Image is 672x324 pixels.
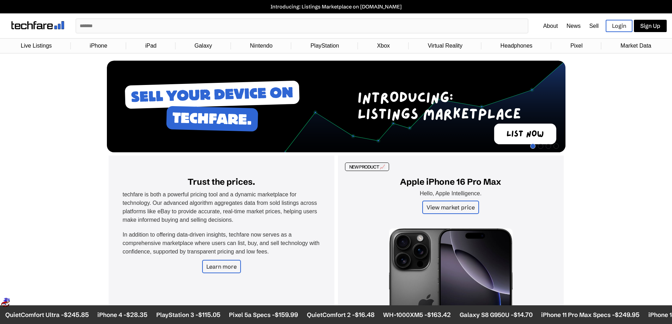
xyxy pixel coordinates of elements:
[543,23,558,29] a: About
[634,20,667,32] a: Sign Up
[422,201,479,214] a: View market price
[374,39,393,53] a: Xbox
[123,190,320,224] p: techfare is both a powerful pricing tool and a dynamic marketplace for technology. Our advanced a...
[352,177,550,187] h2: Apple iPhone 16 Pro Max
[123,231,320,256] p: In addition to offering data-driven insights, techfare now serves as a comprehensive marketplace ...
[541,311,640,319] li: iPhone 11 Pro Max Specs -
[142,39,160,53] a: iPad
[383,311,451,319] li: WH-1000XM5 -
[514,311,533,319] span: $14.70
[107,61,565,152] img: Desktop Image 1
[617,39,655,53] a: Market Data
[530,143,535,149] span: Go to slide 1
[567,39,586,53] a: Pixel
[275,311,298,319] span: $159.99
[107,61,565,154] div: 1 / 4
[17,39,55,53] a: Live Listings
[126,311,147,319] span: $28.35
[307,39,343,53] a: PlayStation
[497,39,536,53] a: Headphones
[355,311,375,319] span: $16.48
[202,260,241,273] a: Learn more
[191,39,216,53] a: Galaxy
[424,39,466,53] a: Virtual Reality
[4,4,668,10] a: Introducing: Listings Marketplace on [DOMAIN_NAME]
[538,143,543,149] span: Go to slide 2
[156,311,220,319] li: PlayStation 3 -
[352,190,550,197] p: Hello, Apple Intelligence.
[553,143,559,149] span: Go to slide 4
[567,23,581,29] a: News
[123,177,320,187] h2: Trust the prices.
[589,23,599,29] a: Sell
[427,311,451,319] span: $163.42
[86,39,111,53] a: iPhone
[546,143,551,149] span: Go to slide 3
[97,311,147,319] li: iPhone 4 -
[345,163,389,171] div: NEW PRODUCT 📈
[307,311,375,319] li: QuietComfort 2 -
[606,20,632,32] a: Login
[11,21,64,29] img: techfare logo
[198,311,220,319] span: $115.05
[247,39,276,53] a: Nintendo
[460,311,533,319] li: Galaxy S8 G950U -
[229,311,298,319] li: Pixel 5a Specs -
